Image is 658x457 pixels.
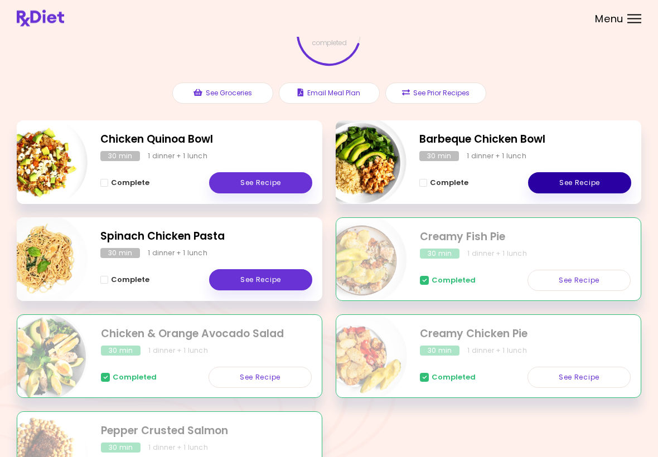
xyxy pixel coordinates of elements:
div: 1 dinner + 1 lunch [467,346,527,356]
span: Complete [111,276,149,285]
a: See Recipe - Barbeque Chicken Bowl [528,173,631,194]
div: 1 dinner + 1 lunch [148,443,208,453]
span: Complete [111,179,149,188]
h2: Pepper Crusted Salmon [101,424,312,440]
button: Complete - Chicken Quinoa Bowl [100,177,149,190]
div: 1 dinner + 1 lunch [148,249,207,259]
div: 1 dinner + 1 lunch [148,152,207,162]
button: Complete - Spinach Chicken Pasta [100,274,149,287]
img: RxDiet [17,10,64,27]
h2: Creamy Fish Pie [420,230,631,246]
span: Complete [430,179,468,188]
a: See Recipe - Chicken Quinoa Bowl [209,173,312,194]
span: Completed [432,276,476,285]
div: 30 min [419,152,459,162]
img: Info - Creamy Chicken Pie [315,311,407,403]
button: See Prior Recipes [385,83,486,104]
h2: Spinach Chicken Pasta [100,229,312,245]
div: 30 min [420,249,459,259]
div: 30 min [101,443,141,453]
h2: Barbeque Chicken Bowl [419,132,631,148]
button: Email Meal Plan [279,83,380,104]
div: 30 min [100,249,140,259]
span: Completed [113,373,157,382]
div: 1 dinner + 1 lunch [467,152,526,162]
a: See Recipe - Chicken & Orange Avocado Salad [209,367,312,388]
div: 30 min [101,346,141,356]
a: See Recipe - Creamy Chicken Pie [528,367,631,388]
div: 1 dinner + 1 lunch [148,346,208,356]
h2: Chicken Quinoa Bowl [100,132,312,148]
h2: Creamy Chicken Pie [420,327,631,343]
button: Complete - Barbeque Chicken Bowl [419,177,468,190]
div: 30 min [100,152,140,162]
button: See Groceries [172,83,273,104]
h2: Chicken & Orange Avocado Salad [101,327,312,343]
img: Info - Creamy Fish Pie [315,214,407,307]
span: Menu [595,14,623,24]
span: completed [312,40,347,47]
div: 30 min [420,346,459,356]
div: 1 dinner + 1 lunch [467,249,527,259]
a: See Recipe - Spinach Chicken Pasta [209,270,312,291]
a: See Recipe - Creamy Fish Pie [528,270,631,291]
img: Info - Barbeque Chicken Bowl [314,116,407,209]
span: Completed [432,373,476,382]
